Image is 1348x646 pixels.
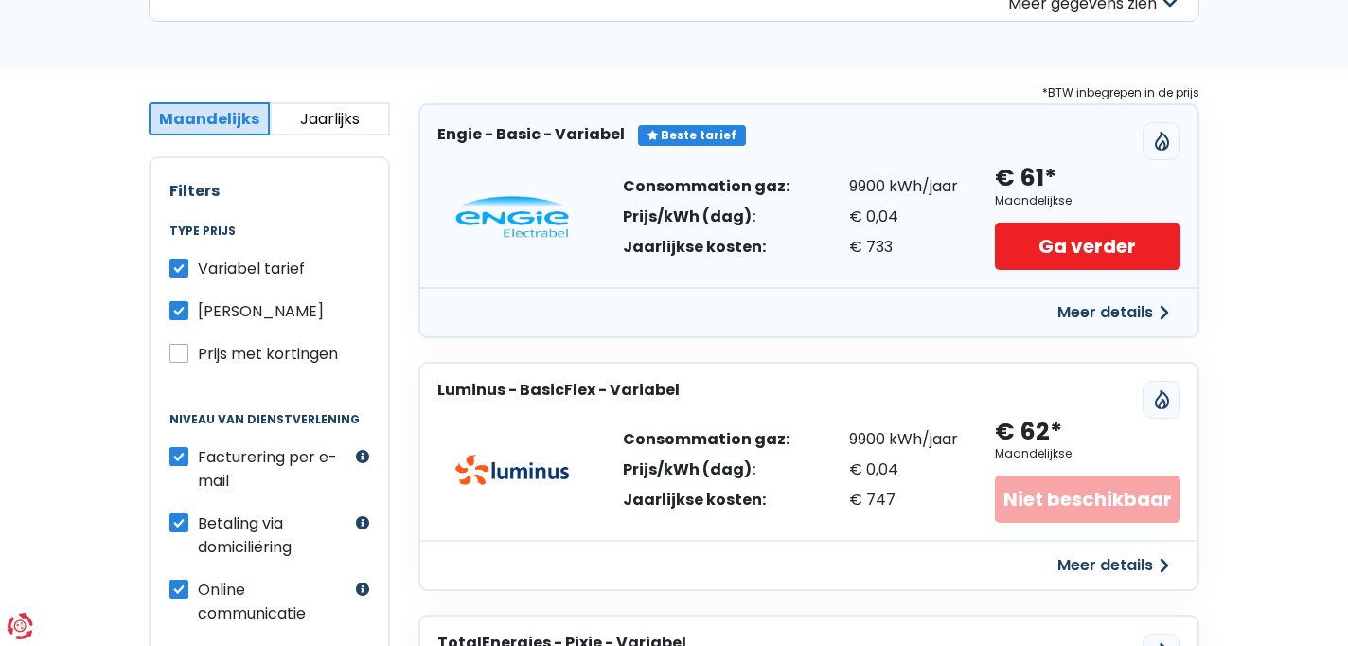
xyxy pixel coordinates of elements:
[623,493,789,508] div: Jaarlijkse kosten:
[623,432,789,447] div: Consommation gaz:
[623,179,789,194] div: Consommation gaz:
[995,223,1180,270] a: Ga verder
[849,209,958,224] div: € 0,04
[270,102,391,135] button: Jaarlijks
[995,163,1056,194] div: € 61*
[995,194,1072,207] div: Maandelijkse
[623,209,789,224] div: Prijs/kWh (dag):
[198,258,305,279] span: Variabel tarief
[1046,296,1180,330] button: Meer details
[623,240,789,255] div: Jaarlijkse kosten:
[638,125,746,146] div: Beste tarief
[149,102,270,135] button: Maandelijks
[437,381,680,399] h3: Luminus - BasicFlex - Variabel
[995,447,1072,460] div: Maandelijkse
[849,462,958,477] div: € 0,04
[455,196,569,238] img: Engie
[849,493,958,508] div: € 747
[849,432,958,447] div: 9900 kWh/jaar
[169,413,369,445] legend: Niveau van dienstverlening
[437,125,625,143] h3: Engie - Basic - Variabel
[169,182,369,200] h2: Filters
[849,240,958,255] div: € 733
[995,476,1180,523] div: Niet beschikbaar
[198,578,351,625] label: Online communicatie
[455,455,569,485] img: Luminus
[169,224,369,257] legend: Type prijs
[849,179,958,194] div: 9900 kWh/jaar
[1046,548,1180,583] button: Meer details
[995,417,1062,448] div: € 62*
[198,445,351,493] label: Facturering per e-mail
[198,300,324,322] span: [PERSON_NAME]
[418,82,1199,103] div: *BTW inbegrepen in de prijs
[198,511,351,559] label: Betaling via domiciliëring
[198,343,338,365] span: Prijs met kortingen
[623,462,789,477] div: Prijs/kWh (dag):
